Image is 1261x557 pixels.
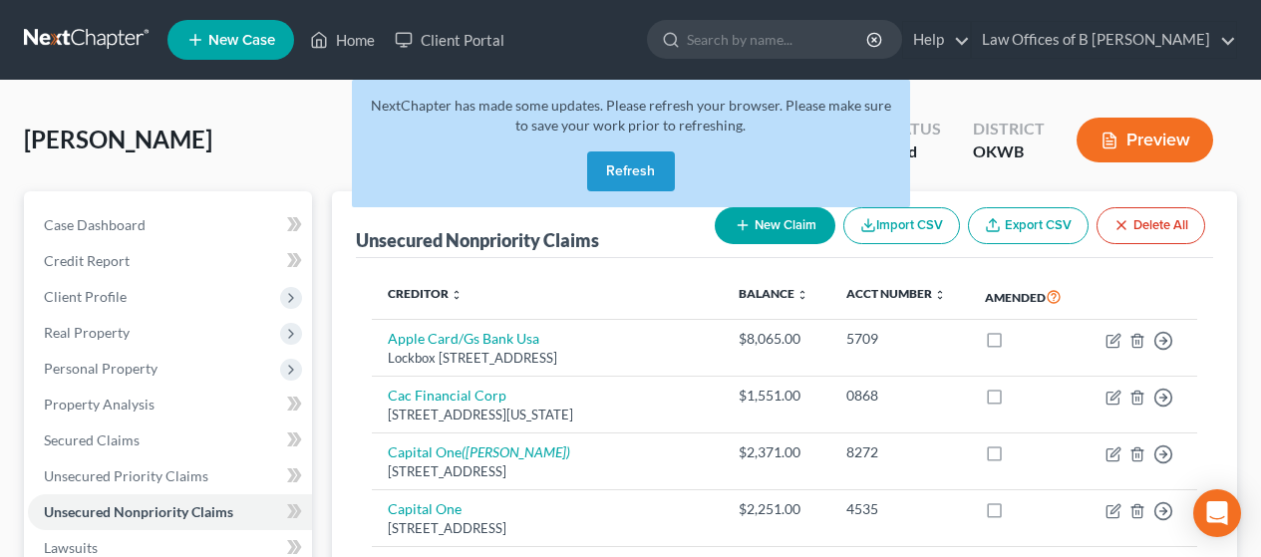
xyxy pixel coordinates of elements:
input: Search by name... [687,21,869,58]
a: Law Offices of B [PERSON_NAME] [972,22,1236,58]
span: Credit Report [44,252,130,269]
a: Export CSV [968,207,1089,244]
span: [PERSON_NAME] [24,125,212,153]
span: NextChapter has made some updates. Please refresh your browser. Please make sure to save your wor... [371,97,891,134]
div: [STREET_ADDRESS][US_STATE] [388,406,707,424]
div: $2,251.00 [739,499,814,519]
th: Amended [969,274,1084,320]
a: Balance unfold_more [739,286,808,301]
a: Secured Claims [28,422,312,458]
a: Apple Card/Gs Bank Usa [388,330,539,347]
span: Case Dashboard [44,216,146,233]
span: Real Property [44,324,130,341]
div: 8272 [846,442,953,462]
button: Import CSV [843,207,960,244]
span: Unsecured Nonpriority Claims [44,503,233,520]
a: Home [300,22,385,58]
a: Capital One([PERSON_NAME]) [388,443,570,460]
span: Personal Property [44,360,158,377]
div: Lockbox [STREET_ADDRESS] [388,349,707,368]
span: Property Analysis [44,396,155,413]
a: Unsecured Priority Claims [28,458,312,494]
div: [STREET_ADDRESS] [388,519,707,538]
span: Client Profile [44,288,127,305]
i: unfold_more [934,289,946,301]
div: District [973,118,1045,140]
i: unfold_more [451,289,463,301]
a: Help [903,22,970,58]
a: Acct Number unfold_more [846,286,946,301]
div: [STREET_ADDRESS] [388,462,707,481]
button: Delete All [1097,207,1205,244]
div: $8,065.00 [739,329,814,349]
div: 4535 [846,499,953,519]
a: Property Analysis [28,387,312,422]
div: 0868 [846,386,953,406]
button: Preview [1077,118,1213,162]
div: OKWB [973,140,1045,163]
i: unfold_more [796,289,808,301]
a: Credit Report [28,243,312,279]
div: Open Intercom Messenger [1193,489,1241,537]
a: Unsecured Nonpriority Claims [28,494,312,530]
span: Lawsuits [44,539,98,556]
a: Client Portal [385,22,514,58]
button: New Claim [715,207,835,244]
span: New Case [208,33,275,48]
span: Secured Claims [44,431,140,448]
button: Refresh [587,151,675,191]
div: Status [882,118,941,140]
div: Unsecured Nonpriority Claims [356,228,599,252]
a: Cac Financial Corp [388,387,506,404]
i: ([PERSON_NAME]) [462,443,570,460]
span: Unsecured Priority Claims [44,467,208,484]
a: Case Dashboard [28,207,312,243]
div: 5709 [846,329,953,349]
div: $2,371.00 [739,442,814,462]
div: $1,551.00 [739,386,814,406]
a: Capital One [388,500,462,517]
a: Creditor unfold_more [388,286,463,301]
div: Filed [882,140,941,163]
